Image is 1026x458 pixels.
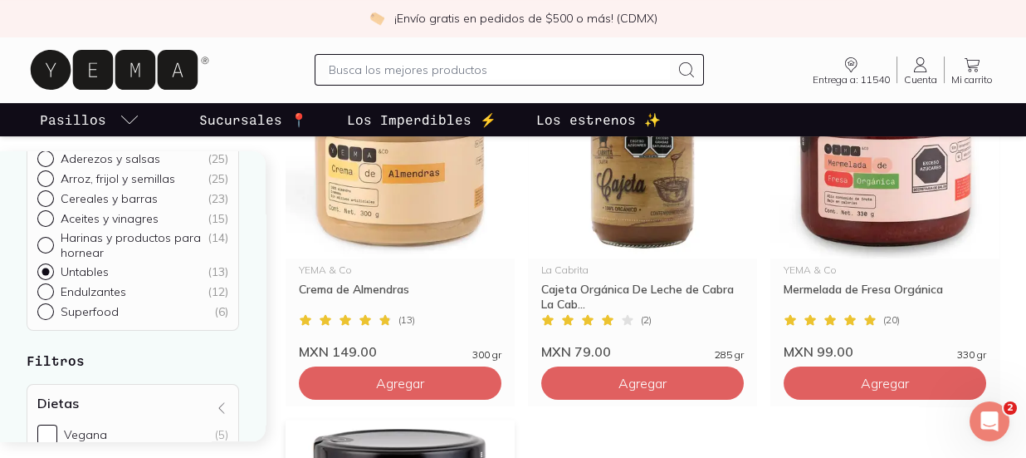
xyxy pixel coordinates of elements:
span: Cuenta [904,75,937,85]
div: ( 6 ) [214,304,228,319]
span: Mi carrito [951,75,993,85]
p: Los estrenos ✨ [536,110,661,130]
a: Los estrenos ✨ [533,103,664,136]
div: ( 25 ) [208,171,228,186]
h4: Dietas [37,395,79,411]
p: Pasillos [40,110,106,130]
a: Mi carrito [945,55,999,85]
p: Endulzantes [61,284,126,299]
p: Aceites y vinagres [61,211,159,226]
div: Cajeta Orgánica De Leche de Cabra La Cab... [541,282,744,312]
iframe: Intercom live chat [970,401,1009,441]
a: Crema de AlmendrasYEMA & CoCrema de Almendras(13)MXN 149.00300 gr [286,54,515,360]
span: Entrega a: 11540 [813,75,890,85]
div: ( 25 ) [208,151,228,166]
p: Los Imperdibles ⚡️ [347,110,496,130]
span: Agregar [861,375,909,392]
p: Aderezos y salsas [61,151,160,166]
button: Agregar [784,367,986,400]
img: Cajeta Orgánica De Leche de Cabra La Cabrita [528,54,757,259]
span: 285 gr [715,350,744,360]
a: pasillo-todos-link [37,103,143,136]
p: Superfood [61,304,119,319]
span: 330 gr [957,350,986,360]
div: ( 12 ) [208,284,228,299]
div: Mermelada de Fresa Orgánica [784,282,986,312]
strong: Filtros [27,352,85,368]
a: Cajeta Orgánica De Leche de Cabra La CabritaLa CabritaCajeta Orgánica De Leche de Cabra La Cab...... [528,54,757,360]
span: Agregar [618,375,667,392]
input: Busca los mejores productos [329,60,670,80]
div: YEMA & Co [784,265,986,275]
p: Sucursales 📍 [199,110,307,130]
button: Agregar [299,367,501,400]
a: Entrega a: 11540 [806,55,897,85]
span: 2 [1004,401,1017,415]
div: Crema de Almendras [299,282,501,312]
span: ( 13 ) [398,315,415,325]
img: Mermelada de Fresa Orgánica [770,54,999,259]
span: MXN 79.00 [541,343,611,360]
div: ( 13 ) [208,264,228,279]
p: Arroz, frijol y semillas [61,171,175,186]
button: Agregar [541,367,744,400]
a: Cuenta [897,55,944,85]
p: ¡Envío gratis en pedidos de $500 o más! (CDMX) [394,10,657,27]
span: MXN 149.00 [299,343,377,360]
div: (5) [215,427,228,442]
div: YEMA & Co [299,265,501,275]
a: Sucursales 📍 [196,103,310,136]
span: 300 gr [472,350,501,360]
p: Harinas y productos para hornear [61,230,208,260]
span: ( 2 ) [641,315,652,325]
div: ( 14 ) [208,230,228,260]
input: Vegana(5) [37,425,57,445]
div: La Cabrita [541,265,744,275]
a: Los Imperdibles ⚡️ [344,103,500,136]
div: ( 23 ) [208,191,228,206]
img: Crema de Almendras [286,54,515,259]
div: Vegana [64,427,107,442]
span: Agregar [376,375,424,392]
p: Untables [61,264,109,279]
p: Cereales y barras [61,191,158,206]
img: check [369,11,384,26]
div: ( 15 ) [208,211,228,226]
span: MXN 99.00 [784,343,853,360]
a: Mermelada de Fresa OrgánicaYEMA & CoMermelada de Fresa Orgánica(20)MXN 99.00330 gr [770,54,999,360]
span: ( 20 ) [883,315,900,325]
